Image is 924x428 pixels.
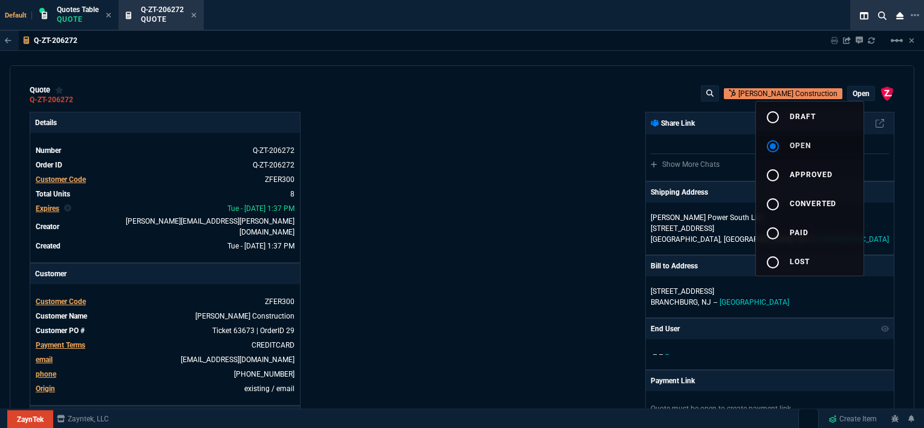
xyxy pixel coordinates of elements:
mat-icon: radio_button_unchecked [766,255,780,270]
span: approved [790,170,833,179]
mat-icon: radio_button_unchecked [766,110,780,125]
span: paid [790,229,808,237]
span: draft [790,112,816,121]
span: open [790,141,811,150]
mat-icon: radio_button_unchecked [766,226,780,241]
mat-icon: radio_button_unchecked [766,197,780,212]
span: lost [790,258,810,266]
mat-icon: radio_button_unchecked [766,168,780,183]
span: converted [790,199,837,208]
mat-icon: radio_button_checked [766,139,780,154]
